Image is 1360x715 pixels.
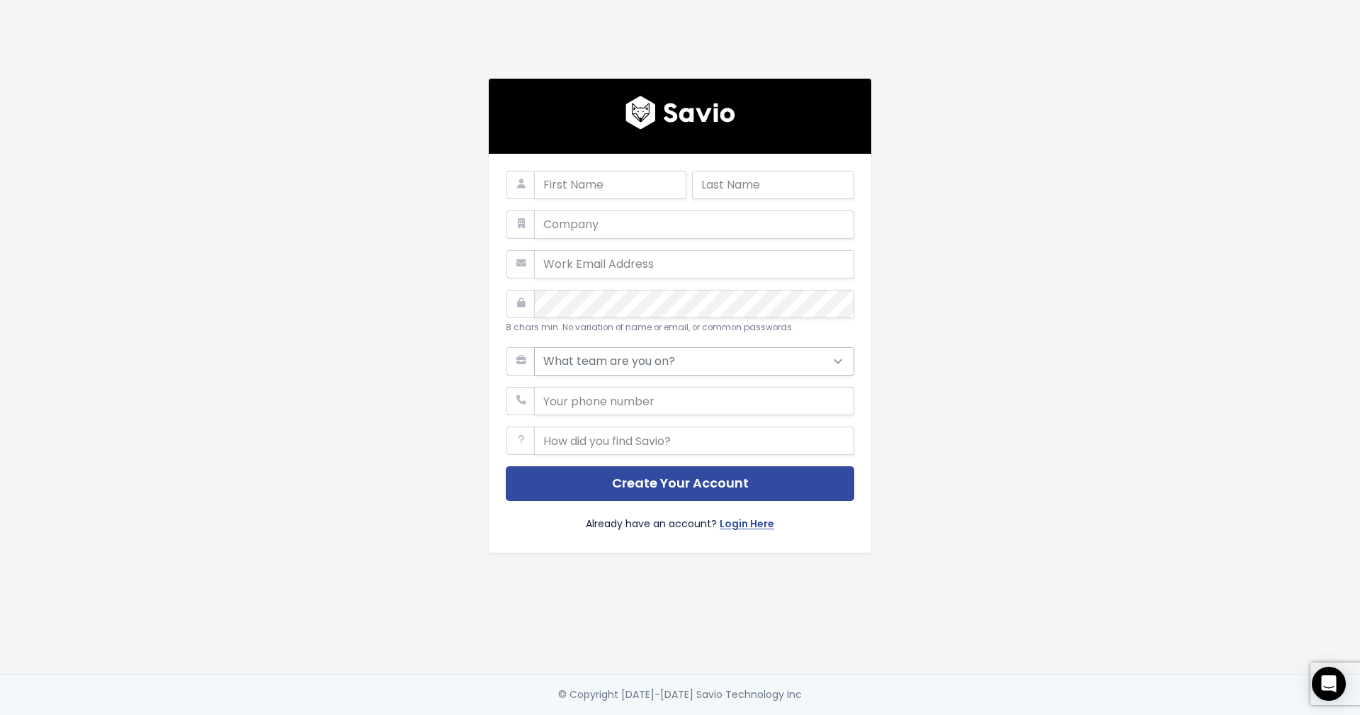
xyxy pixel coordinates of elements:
[625,96,735,130] img: logo600x187.a314fd40982d.png
[506,466,854,501] button: Create Your Account
[534,387,854,415] input: Your phone number
[534,171,686,199] input: First Name
[534,210,854,239] input: Company
[558,686,802,704] div: © Copyright [DATE]-[DATE] Savio Technology Inc
[692,171,854,199] input: Last Name
[506,322,794,333] small: 8 chars min. No variation of name or email, or common passwords.
[1312,667,1346,701] div: Open Intercom Messenger
[534,427,854,455] input: How did you find Savio?
[506,501,854,536] div: Already have an account?
[720,515,774,536] a: Login Here
[534,250,854,278] input: Work Email Address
